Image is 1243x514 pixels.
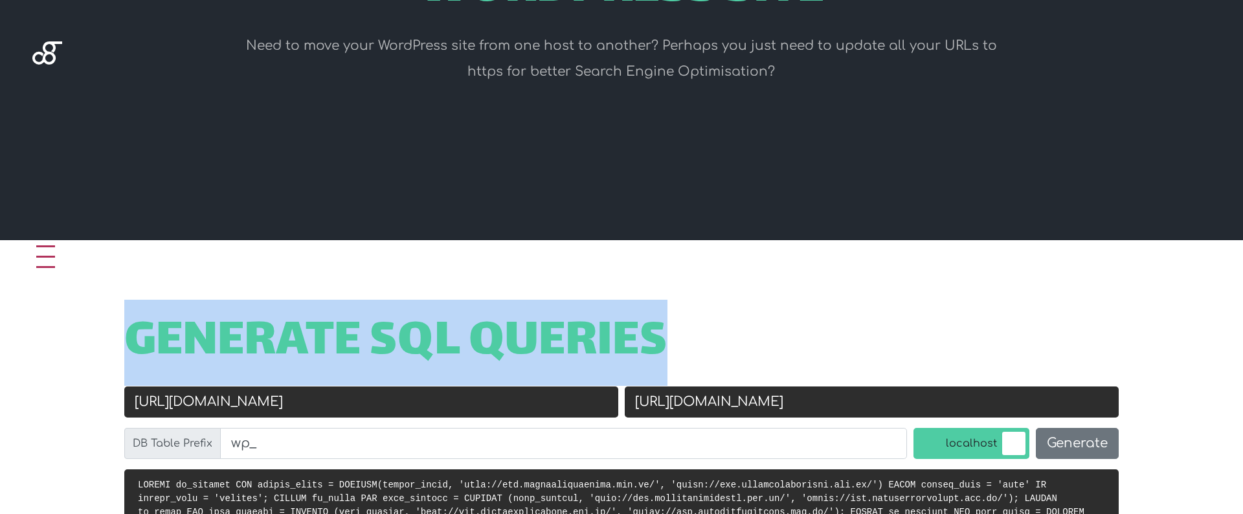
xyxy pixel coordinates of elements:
img: Blackgate [32,41,62,139]
span: Generate SQL Queries [124,323,667,363]
input: Old URL [124,386,618,418]
p: Need to move your WordPress site from one host to another? Perhaps you just need to update all yo... [234,33,1008,85]
label: localhost [913,428,1029,459]
input: wp_ [220,428,907,459]
button: Generate [1036,428,1119,459]
input: New URL [625,386,1119,418]
label: DB Table Prefix [124,428,221,459]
